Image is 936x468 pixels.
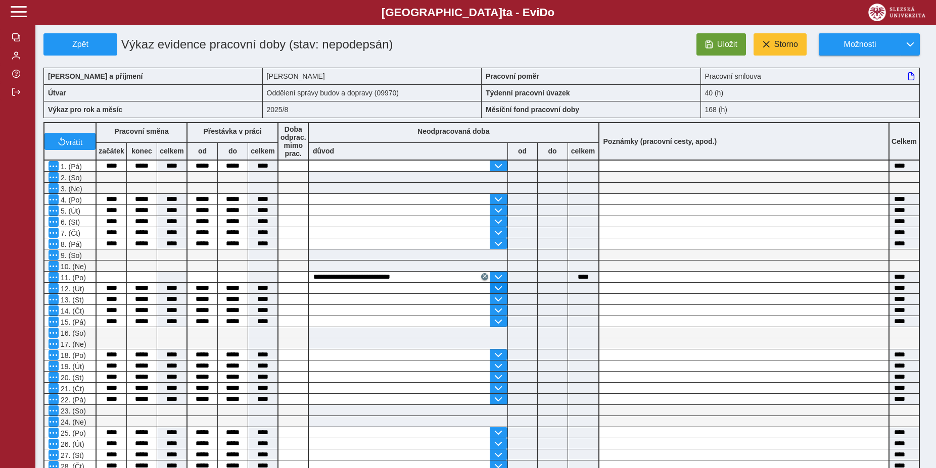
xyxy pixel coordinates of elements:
button: Menu [49,217,59,227]
button: Menu [49,294,59,304]
b: důvod [313,147,334,155]
button: Menu [49,372,59,382]
span: 14. (Čt) [59,307,84,315]
b: celkem [568,147,598,155]
b: Měsíční fond pracovní doby [486,106,579,114]
button: Menu [49,317,59,327]
b: celkem [248,147,277,155]
b: Týdenní pracovní úvazek [486,89,570,97]
span: 5. (Út) [59,207,80,215]
span: 12. (Út) [59,285,84,293]
span: 21. (Čt) [59,385,84,393]
span: 17. (Ne) [59,340,86,348]
span: 27. (St) [59,451,84,459]
span: 20. (St) [59,374,84,382]
button: Menu [49,450,59,460]
span: o [548,6,555,19]
span: 18. (Po) [59,351,86,359]
span: 24. (Ne) [59,418,86,426]
span: Zpět [48,40,113,49]
span: D [539,6,547,19]
b: Pracovní směna [114,127,168,135]
button: Menu [49,250,59,260]
b: celkem [157,147,186,155]
span: 19. (Út) [59,362,84,371]
b: od [508,147,537,155]
b: Celkem [892,137,917,145]
span: 25. (Po) [59,429,86,437]
button: Menu [49,228,59,238]
b: [PERSON_NAME] a příjmení [48,72,143,80]
b: Přestávka v práci [203,127,261,135]
button: Menu [49,161,59,171]
div: 40 (h) [701,84,920,101]
div: Oddělení správy budov a dopravy (09970) [263,84,482,101]
span: 9. (So) [59,251,82,259]
b: Pracovní poměr [486,72,539,80]
button: Menu [49,239,59,249]
button: Menu [49,417,59,427]
b: Neodpracovaná doba [417,127,489,135]
b: Útvar [48,89,66,97]
button: Zpět [43,33,117,56]
button: Menu [49,205,59,216]
b: Poznámky (pracovní cesty, apod.) [599,137,721,145]
b: Výkaz pro rok a měsíc [48,106,122,114]
span: Uložit [717,40,737,49]
span: 16. (So) [59,329,86,337]
button: Menu [49,272,59,282]
b: [GEOGRAPHIC_DATA] a - Evi [30,6,906,19]
span: 23. (So) [59,407,86,415]
b: Doba odprac. mimo prac. [280,125,306,158]
b: do [218,147,248,155]
button: Menu [49,361,59,371]
span: 1. (Pá) [59,163,82,171]
button: Menu [49,283,59,293]
button: Menu [49,439,59,449]
button: Možnosti [819,33,901,56]
span: 2. (So) [59,174,82,182]
span: 4. (Po) [59,196,82,204]
img: logo_web_su.png [868,4,925,21]
h1: Výkaz evidence pracovní doby (stav: nepodepsán) [117,33,412,56]
span: 22. (Pá) [59,396,86,404]
span: 8. (Pá) [59,240,82,248]
span: 15. (Pá) [59,318,86,326]
button: Menu [49,328,59,338]
span: Možnosti [827,40,893,49]
button: Menu [49,183,59,193]
button: Menu [49,428,59,438]
span: 6. (St) [59,218,80,226]
button: Menu [49,339,59,349]
button: Menu [49,194,59,204]
span: 11. (Po) [59,274,86,282]
button: Menu [49,394,59,404]
span: 26. (Út) [59,440,84,448]
button: Menu [49,405,59,415]
b: od [188,147,217,155]
span: 7. (Čt) [59,229,80,237]
button: Storno [754,33,807,56]
button: vrátit [44,133,96,150]
button: Menu [49,383,59,393]
button: Menu [49,350,59,360]
div: [PERSON_NAME] [263,68,482,84]
span: Storno [774,40,798,49]
button: Uložit [696,33,746,56]
span: vrátit [66,137,83,145]
span: 10. (Ne) [59,263,86,271]
span: t [502,6,506,19]
button: Menu [49,172,59,182]
b: konec [127,147,157,155]
span: 13. (St) [59,296,84,304]
button: Menu [49,261,59,271]
div: 168 (h) [701,101,920,118]
b: do [538,147,568,155]
div: 2025/8 [263,101,482,118]
div: Pracovní smlouva [701,68,920,84]
span: 3. (Ne) [59,185,82,193]
b: začátek [97,147,126,155]
button: Menu [49,305,59,316]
